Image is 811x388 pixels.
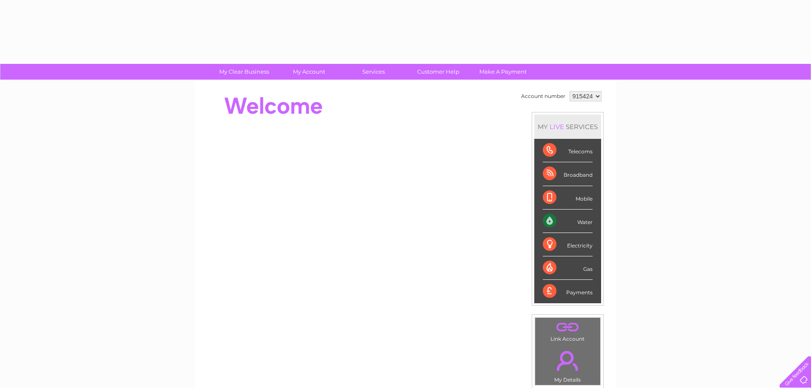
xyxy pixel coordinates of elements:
[274,64,344,80] a: My Account
[338,64,409,80] a: Services
[209,64,279,80] a: My Clear Business
[403,64,473,80] a: Customer Help
[535,317,601,344] td: Link Account
[537,346,598,376] a: .
[543,162,593,186] div: Broadband
[543,210,593,233] div: Water
[519,89,567,103] td: Account number
[535,344,601,385] td: My Details
[534,115,601,139] div: MY SERVICES
[543,139,593,162] div: Telecoms
[537,320,598,335] a: .
[543,256,593,280] div: Gas
[543,233,593,256] div: Electricity
[543,280,593,303] div: Payments
[468,64,538,80] a: Make A Payment
[543,186,593,210] div: Mobile
[548,123,566,131] div: LIVE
